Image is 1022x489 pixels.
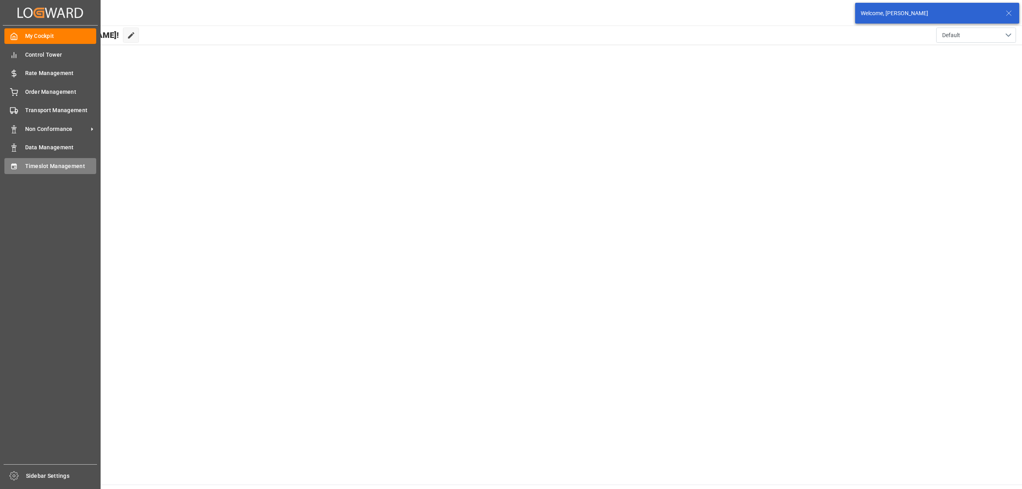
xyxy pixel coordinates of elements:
span: Transport Management [25,106,97,115]
span: Data Management [25,143,97,152]
span: My Cockpit [25,32,97,40]
a: Timeslot Management [4,158,96,174]
div: Welcome, [PERSON_NAME] [861,9,998,18]
span: Control Tower [25,51,97,59]
a: My Cockpit [4,28,96,44]
a: Rate Management [4,65,96,81]
span: Rate Management [25,69,97,77]
span: Order Management [25,88,97,96]
span: Timeslot Management [25,162,97,170]
a: Data Management [4,140,96,155]
button: open menu [936,28,1016,43]
span: Default [942,31,960,40]
a: Order Management [4,84,96,99]
a: Transport Management [4,103,96,118]
span: Non Conformance [25,125,88,133]
span: Sidebar Settings [26,472,97,480]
